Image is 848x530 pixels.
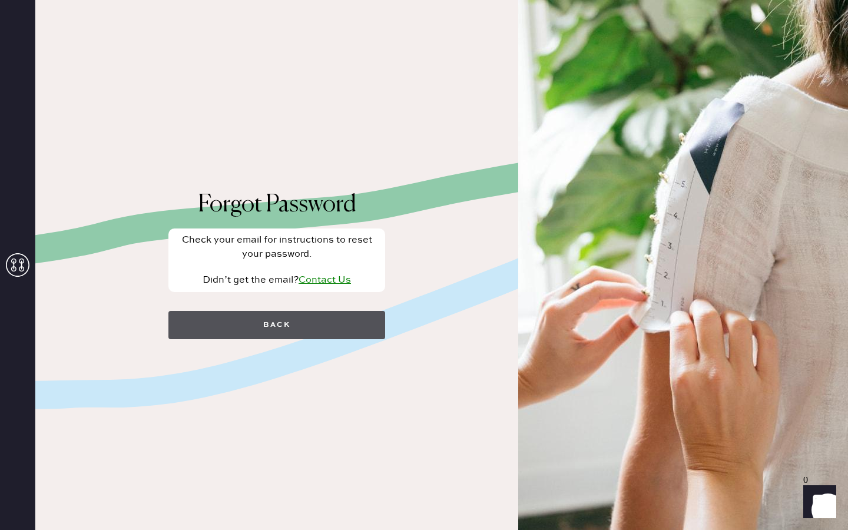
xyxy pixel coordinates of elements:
[792,477,843,528] iframe: Front Chat
[173,273,380,287] div: Didn’t get the email?
[173,233,380,261] div: Check your email for instructions to reset your password.
[168,311,385,339] button: Back
[168,191,385,219] h1: Forgot Password
[299,274,351,286] a: Contact Us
